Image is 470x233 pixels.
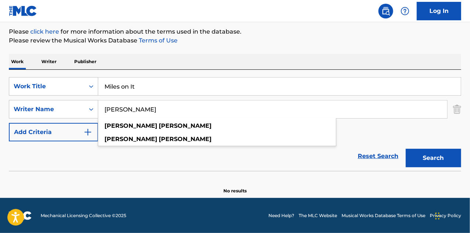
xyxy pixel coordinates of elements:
[354,148,402,164] a: Reset Search
[39,54,59,69] p: Writer
[30,28,59,35] a: click here
[9,27,461,36] p: Please for more information about the terms used in the database.
[433,198,470,233] iframe: Chat Widget
[401,7,409,16] img: help
[159,136,212,143] strong: [PERSON_NAME]
[453,100,461,119] img: Delete Criterion
[430,212,461,219] a: Privacy Policy
[159,122,212,129] strong: [PERSON_NAME]
[9,123,98,141] button: Add Criteria
[9,77,461,171] form: Search Form
[398,4,412,18] div: Help
[9,36,461,45] p: Please review the Musical Works Database
[9,6,37,16] img: MLC Logo
[378,4,393,18] a: Public Search
[406,149,461,167] button: Search
[41,212,126,219] span: Mechanical Licensing Collective © 2025
[299,212,337,219] a: The MLC Website
[104,122,157,129] strong: [PERSON_NAME]
[83,128,92,137] img: 9d2ae6d4665cec9f34b9.svg
[417,2,461,20] a: Log In
[223,179,247,194] p: No results
[14,82,80,91] div: Work Title
[14,105,80,114] div: Writer Name
[435,205,440,227] div: Drag
[342,212,425,219] a: Musical Works Database Terms of Use
[9,211,32,220] img: logo
[9,54,26,69] p: Work
[72,54,99,69] p: Publisher
[137,37,178,44] a: Terms of Use
[268,212,294,219] a: Need Help?
[104,136,157,143] strong: [PERSON_NAME]
[381,7,390,16] img: search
